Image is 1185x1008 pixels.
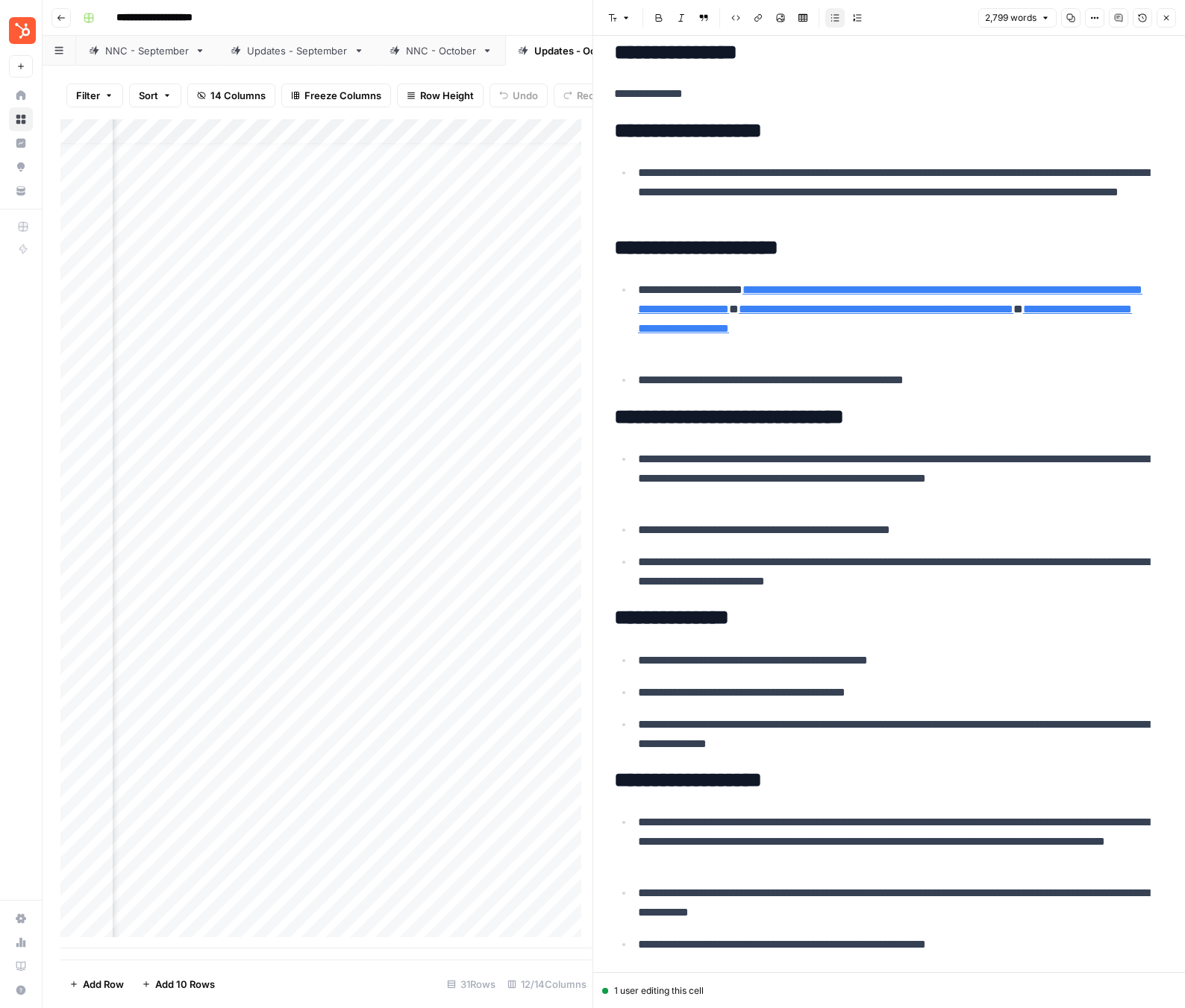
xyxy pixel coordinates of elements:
[9,978,33,1002] button: Help + Support
[9,179,33,203] a: Your Data
[281,84,391,107] button: Freeze Columns
[406,43,476,58] div: NNC - October
[9,12,33,49] button: Workspace: Blog Content Action Plan
[513,88,538,103] span: Undo
[554,84,610,107] button: Redo
[83,977,124,992] span: Add Row
[577,88,601,103] span: Redo
[9,84,33,107] a: Home
[155,977,215,992] span: Add 10 Rows
[76,36,218,66] a: NNC - September
[9,155,33,179] a: Opportunities
[534,43,622,58] div: Updates - October
[501,972,592,996] div: 12/14 Columns
[129,84,181,107] button: Sort
[133,972,224,996] button: Add 10 Rows
[187,84,275,107] button: 14 Columns
[247,43,348,58] div: Updates - September
[602,984,1176,998] div: 1 user editing this cell
[9,930,33,954] a: Usage
[985,11,1037,25] span: 2,799 words
[9,107,33,131] a: Browse
[105,43,189,58] div: NNC - September
[139,88,158,103] span: Sort
[76,88,100,103] span: Filter
[9,954,33,978] a: Learning Hub
[978,8,1057,28] button: 2,799 words
[60,972,133,996] button: Add Row
[9,907,33,930] a: Settings
[218,36,377,66] a: Updates - September
[505,36,651,66] a: Updates - October
[490,84,548,107] button: Undo
[397,84,484,107] button: Row Height
[304,88,381,103] span: Freeze Columns
[441,972,501,996] div: 31 Rows
[420,88,474,103] span: Row Height
[377,36,505,66] a: NNC - October
[66,84,123,107] button: Filter
[9,17,36,44] img: Blog Content Action Plan Logo
[9,131,33,155] a: Insights
[210,88,266,103] span: 14 Columns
